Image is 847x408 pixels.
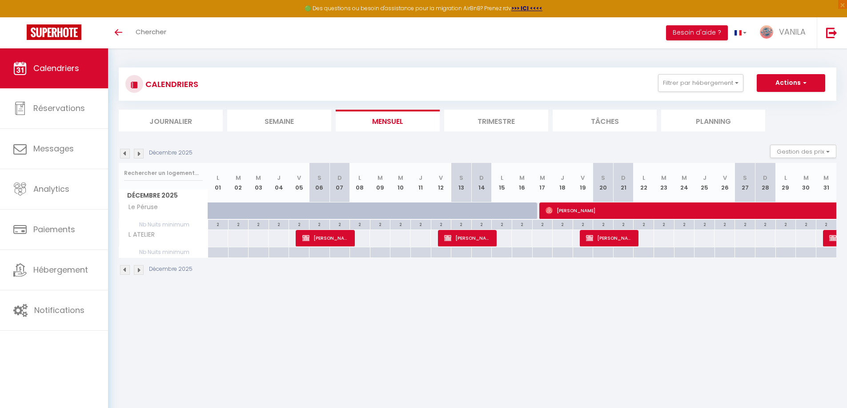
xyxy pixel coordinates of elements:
th: 20 [593,163,614,202]
abbr: V [297,174,301,182]
div: 2 [289,220,309,228]
button: Filtrer par hébergement [658,74,743,92]
th: 23 [654,163,674,202]
abbr: S [317,174,321,182]
abbr: D [479,174,484,182]
div: 2 [431,220,451,228]
div: 2 [634,220,654,228]
th: 12 [431,163,451,202]
div: 2 [309,220,329,228]
span: Décembre 2025 [119,189,208,202]
div: 2 [755,220,775,228]
div: 2 [614,220,634,228]
th: 25 [694,163,715,202]
img: logout [826,27,837,38]
abbr: D [763,174,767,182]
span: Hébergement [33,264,88,275]
abbr: M [236,174,241,182]
span: Chercher [136,27,166,36]
span: Réservations [33,103,85,114]
span: [PERSON_NAME] [444,230,492,246]
th: 01 [208,163,229,202]
th: 18 [553,163,573,202]
div: 2 [533,220,553,228]
abbr: M [398,174,403,182]
div: 2 [370,220,390,228]
div: 2 [573,220,593,228]
div: 2 [390,220,410,228]
abbr: L [358,174,361,182]
abbr: M [823,174,829,182]
th: 19 [573,163,593,202]
th: 31 [816,163,836,202]
span: Le Péruse [120,202,160,212]
th: 29 [775,163,796,202]
th: 02 [228,163,249,202]
th: 09 [370,163,390,202]
abbr: L [501,174,503,182]
abbr: M [661,174,666,182]
th: 21 [613,163,634,202]
th: 22 [634,163,654,202]
span: Paiements [33,224,75,235]
abbr: D [337,174,342,182]
a: >>> ICI <<<< [511,4,542,12]
li: Tâches [553,110,657,131]
th: 24 [674,163,694,202]
input: Rechercher un logement... [124,165,203,181]
div: 2 [411,220,431,228]
th: 17 [532,163,553,202]
div: 2 [553,220,573,228]
th: 06 [309,163,329,202]
abbr: S [459,174,463,182]
div: 2 [492,220,512,228]
th: 04 [269,163,289,202]
div: 2 [796,220,816,228]
abbr: L [642,174,645,182]
img: ... [760,25,773,39]
abbr: L [784,174,787,182]
p: Décembre 2025 [149,265,193,273]
span: VANILA [779,26,806,37]
span: L ATELIER [120,230,157,240]
div: 2 [330,220,350,228]
div: 2 [208,220,228,228]
div: 2 [269,220,289,228]
div: 2 [735,220,755,228]
li: Semaine [227,110,331,131]
th: 10 [390,163,411,202]
th: 07 [329,163,350,202]
li: Planning [661,110,765,131]
div: 2 [593,220,613,228]
abbr: V [723,174,727,182]
th: 30 [796,163,816,202]
abbr: S [743,174,747,182]
li: Mensuel [336,110,440,131]
div: 2 [472,220,492,228]
div: 2 [512,220,532,228]
div: 2 [694,220,715,228]
span: Notifications [34,305,84,316]
span: Analytics [33,183,69,194]
div: 2 [654,220,674,228]
abbr: J [419,174,422,182]
abbr: J [703,174,707,182]
abbr: V [439,174,443,182]
img: Super Booking [27,24,81,40]
button: Besoin d'aide ? [666,25,728,40]
th: 16 [512,163,532,202]
abbr: J [277,174,281,182]
abbr: M [540,174,545,182]
p: Décembre 2025 [149,149,193,157]
div: 2 [776,220,796,228]
abbr: J [561,174,564,182]
th: 14 [471,163,492,202]
div: 2 [816,220,836,228]
div: 2 [451,220,471,228]
abbr: M [682,174,687,182]
th: 05 [289,163,309,202]
abbr: M [377,174,383,182]
div: 2 [350,220,370,228]
span: Messages [33,143,74,154]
